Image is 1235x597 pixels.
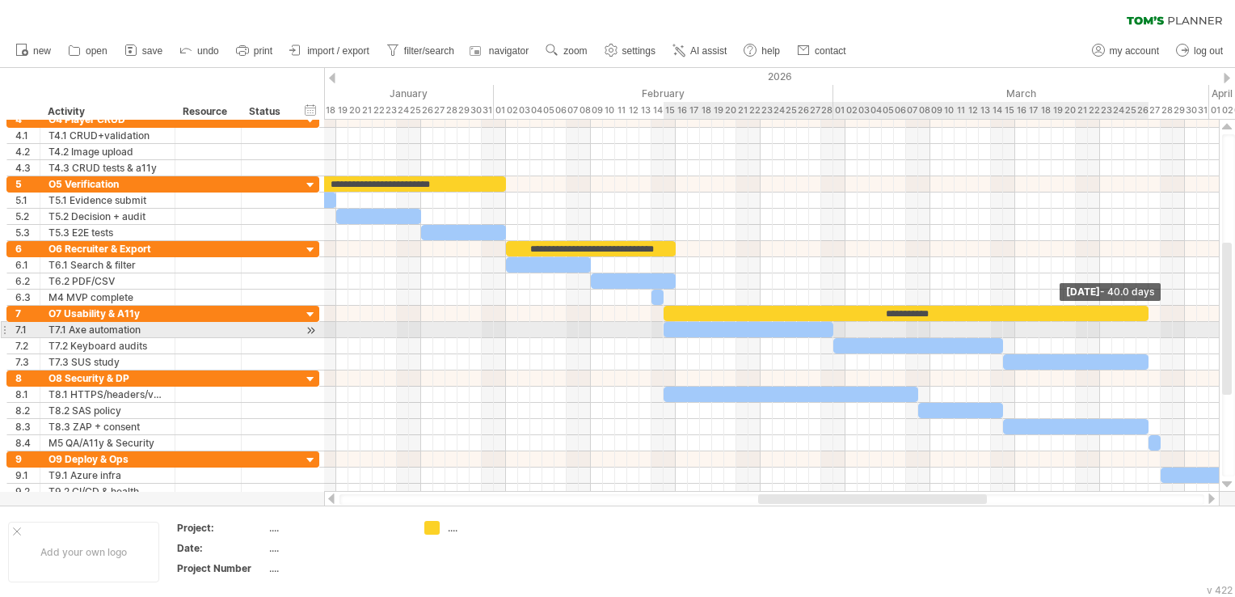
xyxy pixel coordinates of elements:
[48,128,166,143] div: T4.1 CRUD+validation
[421,102,433,119] div: Monday, 26 January 2026
[183,104,232,120] div: Resource
[1124,102,1136,119] div: Wednesday, 25 March 2026
[627,102,639,119] div: Thursday, 12 February 2026
[651,102,664,119] div: Saturday, 14 February 2026
[563,45,587,57] span: zoom
[542,102,554,119] div: Thursday, 5 February 2026
[11,40,56,61] a: new
[1221,102,1233,119] div: Thursday, 2 April 2026
[373,102,385,119] div: Thursday, 22 January 2026
[64,40,112,61] a: open
[48,354,166,370] div: T7.3 SUS study
[1088,40,1164,61] a: my account
[1173,102,1185,119] div: Sunday, 29 March 2026
[688,102,700,119] div: Tuesday, 17 February 2026
[48,104,166,120] div: Activity
[1060,283,1161,301] div: [DATE]
[489,45,529,57] span: navigator
[942,102,955,119] div: Tuesday, 10 March 2026
[269,521,405,535] div: ....
[15,128,40,143] div: 4.1
[48,484,166,499] div: T9.2 CI/CD & health
[360,102,373,119] div: Wednesday, 21 January 2026
[668,40,731,61] a: AI assist
[15,160,40,176] div: 4.3
[48,468,166,483] div: T9.1 Azure infra
[336,102,348,119] div: Monday, 19 January 2026
[15,403,40,418] div: 8.2
[48,193,166,208] div: T5.1 Evidence submit
[622,45,655,57] span: settings
[48,370,166,386] div: O8 Security & DP
[457,102,470,119] div: Thursday, 29 January 2026
[1110,45,1159,57] span: my account
[554,102,567,119] div: Friday, 6 February 2026
[232,40,277,61] a: print
[1027,102,1039,119] div: Tuesday, 17 March 2026
[1194,45,1223,57] span: log out
[482,102,494,119] div: Saturday, 31 January 2026
[48,403,166,418] div: T8.2 SAS policy
[48,176,166,192] div: O5 Verification
[918,102,930,119] div: Sunday, 8 March 2026
[542,40,592,61] a: zoom
[530,102,542,119] div: Wednesday, 4 February 2026
[690,45,727,57] span: AI assist
[15,484,40,499] div: 9.2
[48,144,166,159] div: T4.2 Image upload
[404,45,454,57] span: filter/search
[433,102,445,119] div: Tuesday, 27 January 2026
[445,102,457,119] div: Wednesday, 28 January 2026
[494,102,506,119] div: Sunday, 1 February 2026
[1064,102,1076,119] div: Friday, 20 March 2026
[809,102,821,119] div: Friday, 27 February 2026
[894,102,906,119] div: Friday, 6 March 2026
[15,354,40,370] div: 7.3
[48,273,166,289] div: T6.2 PDF/CSV
[601,40,660,61] a: settings
[579,102,591,119] div: Sunday, 8 February 2026
[494,85,833,102] div: February 2026
[1161,102,1173,119] div: Saturday, 28 March 2026
[700,102,712,119] div: Wednesday, 18 February 2026
[15,273,40,289] div: 6.2
[591,102,603,119] div: Monday, 9 February 2026
[142,45,162,57] span: save
[773,102,785,119] div: Tuesday, 24 February 2026
[1052,102,1064,119] div: Thursday, 19 March 2026
[761,45,780,57] span: help
[1015,102,1027,119] div: Monday, 16 March 2026
[664,102,676,119] div: Sunday, 15 February 2026
[15,225,40,240] div: 5.3
[797,102,809,119] div: Thursday, 26 February 2026
[991,102,1003,119] div: Saturday, 14 March 2026
[833,85,1209,102] div: March 2026
[15,451,40,467] div: 9
[1185,102,1197,119] div: Monday, 30 March 2026
[724,102,736,119] div: Friday, 20 February 2026
[15,322,40,337] div: 7.1
[639,102,651,119] div: Friday, 13 February 2026
[177,521,266,535] div: Project:
[761,102,773,119] div: Monday, 23 February 2026
[967,102,979,119] div: Thursday, 12 March 2026
[48,209,166,224] div: T5.2 Decision + audit
[385,102,397,119] div: Friday, 23 January 2026
[1076,102,1088,119] div: Saturday, 21 March 2026
[120,40,167,61] a: save
[15,370,40,386] div: 8
[15,338,40,354] div: 7.2
[518,102,530,119] div: Tuesday, 3 February 2026
[48,387,166,402] div: T8.1 HTTPS/headers/valid
[397,102,409,119] div: Saturday, 24 January 2026
[15,468,40,483] div: 9.1
[175,40,224,61] a: undo
[1209,102,1221,119] div: Wednesday, 1 April 2026
[15,290,40,305] div: 6.3
[736,102,748,119] div: Saturday, 21 February 2026
[1207,584,1233,596] div: v 422
[1003,102,1015,119] div: Sunday, 15 March 2026
[382,40,459,61] a: filter/search
[955,102,967,119] div: Wednesday, 11 March 2026
[821,102,833,119] div: Saturday, 28 February 2026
